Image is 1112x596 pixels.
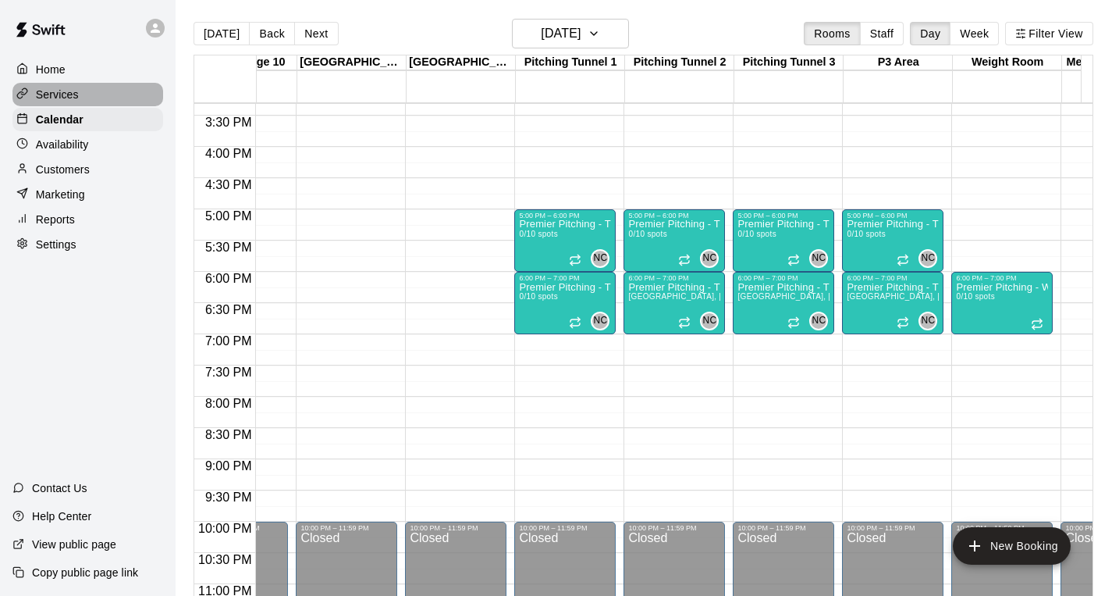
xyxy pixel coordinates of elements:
[32,509,91,524] p: Help Center
[702,251,716,266] span: NC
[541,23,581,45] h6: [DATE]
[700,249,719,268] div: Neal Cotts
[815,249,828,268] span: Neal Cotts
[519,274,611,282] div: 6:00 PM – 7:00 PM
[628,230,666,238] span: 0/10 spots filled
[569,316,581,329] span: Recurring event
[706,249,719,268] span: Neal Cotts
[12,158,163,181] div: Customers
[809,249,828,268] div: Neal Cotts
[597,249,609,268] span: Neal Cotts
[956,292,994,301] span: 0/10 spots filled
[815,312,828,330] span: Neal Cotts
[407,55,516,70] div: [GEOGRAPHIC_DATA]
[628,274,720,282] div: 6:00 PM – 7:00 PM
[921,251,935,266] span: NC
[12,58,163,81] a: Home
[737,230,776,238] span: 0/10 spots filled
[12,83,163,106] a: Services
[1005,22,1092,45] button: Filter View
[787,316,800,329] span: Recurring event
[812,251,826,266] span: NC
[512,19,629,48] button: [DATE]
[194,522,255,535] span: 10:00 PM
[847,524,939,532] div: 10:00 PM – 11:59 PM
[36,112,83,127] p: Calendar
[591,249,609,268] div: Neal Cotts
[201,428,256,441] span: 8:30 PM
[628,212,720,219] div: 5:00 PM – 6:00 PM
[734,55,844,70] div: Pitching Tunnel 3
[842,209,943,272] div: 5:00 PM – 6:00 PM: Premier Pitching - Throwing Groups
[201,397,256,410] span: 8:00 PM
[700,312,719,330] div: Neal Cotts
[516,55,625,70] div: Pitching Tunnel 1
[678,316,691,329] span: Recurring event
[519,212,611,219] div: 5:00 PM – 6:00 PM
[628,524,720,532] div: 10:00 PM – 11:59 PM
[787,254,800,266] span: Recurring event
[918,312,937,330] div: Neal Cotts
[36,162,90,177] p: Customers
[12,208,163,231] a: Reports
[12,233,163,256] a: Settings
[953,527,1071,565] button: add
[514,209,616,272] div: 5:00 PM – 6:00 PM: Premier Pitching - Throwing Groups
[201,147,256,160] span: 4:00 PM
[593,313,607,329] span: NC
[201,334,256,348] span: 7:00 PM
[36,212,75,227] p: Reports
[897,316,909,329] span: Recurring event
[628,292,943,301] span: [GEOGRAPHIC_DATA], [GEOGRAPHIC_DATA] 2, [GEOGRAPHIC_DATA] 3, P3 Area
[678,254,691,266] span: Recurring event
[593,251,607,266] span: NC
[737,292,1053,301] span: [GEOGRAPHIC_DATA], [GEOGRAPHIC_DATA] 2, [GEOGRAPHIC_DATA] 3, P3 Area
[519,292,557,301] span: 0/10 spots filled
[1031,318,1043,330] span: Recurring event
[201,303,256,316] span: 6:30 PM
[201,241,256,254] span: 5:30 PM
[950,22,999,45] button: Week
[194,553,255,566] span: 10:30 PM
[294,22,338,45] button: Next
[956,524,1048,532] div: 10:00 PM – 11:59 PM
[897,254,909,266] span: Recurring event
[910,22,950,45] button: Day
[925,312,937,330] span: Neal Cotts
[194,22,250,45] button: [DATE]
[737,274,830,282] div: 6:00 PM – 7:00 PM
[32,565,138,580] p: Copy public page link
[300,524,393,532] div: 10:00 PM – 11:59 PM
[297,55,407,70] div: [GEOGRAPHIC_DATA]
[36,62,66,77] p: Home
[733,209,834,272] div: 5:00 PM – 6:00 PM: Premier Pitching - Throwing Groups
[847,212,939,219] div: 5:00 PM – 6:00 PM
[847,274,939,282] div: 6:00 PM – 7:00 PM
[410,524,502,532] div: 10:00 PM – 11:59 PM
[951,272,1053,334] div: 6:00 PM – 7:00 PM: Premier Pitching - Weight Room
[36,137,89,152] p: Availability
[737,212,830,219] div: 5:00 PM – 6:00 PM
[591,312,609,330] div: Neal Cotts
[36,87,79,102] p: Services
[12,108,163,131] a: Calendar
[809,312,828,330] div: Neal Cotts
[12,183,163,206] a: Marketing
[624,272,725,334] div: 6:00 PM – 7:00 PM: Premier Pitching - Throwing Group
[702,313,716,329] span: NC
[519,524,611,532] div: 10:00 PM – 11:59 PM
[12,133,163,156] a: Availability
[201,209,256,223] span: 5:00 PM
[249,22,295,45] button: Back
[844,55,953,70] div: P3 Area
[201,366,256,379] span: 7:30 PM
[733,272,834,334] div: 6:00 PM – 7:00 PM: Premier Pitching - Throwing Group
[860,22,904,45] button: Staff
[36,187,85,202] p: Marketing
[519,230,557,238] span: 0/10 spots filled
[925,249,937,268] span: Neal Cotts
